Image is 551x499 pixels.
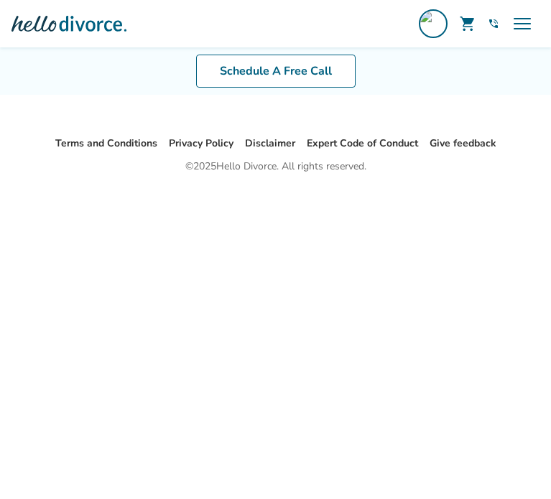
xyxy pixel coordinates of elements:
[488,18,499,29] a: phone_in_talk
[430,135,496,152] li: Give feedback
[55,136,157,150] a: Terms and Conditions
[169,136,233,150] a: Privacy Policy
[511,12,534,35] span: menu
[185,158,366,175] div: © 2025 Hello Divorce. All rights reserved.
[307,136,418,150] a: Expert Code of Conduct
[196,55,356,88] a: Schedule A Free Call
[459,15,476,32] span: shopping_cart
[419,9,448,38] img: josh.b.mackay@gmail.com
[245,135,295,152] li: Disclaimer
